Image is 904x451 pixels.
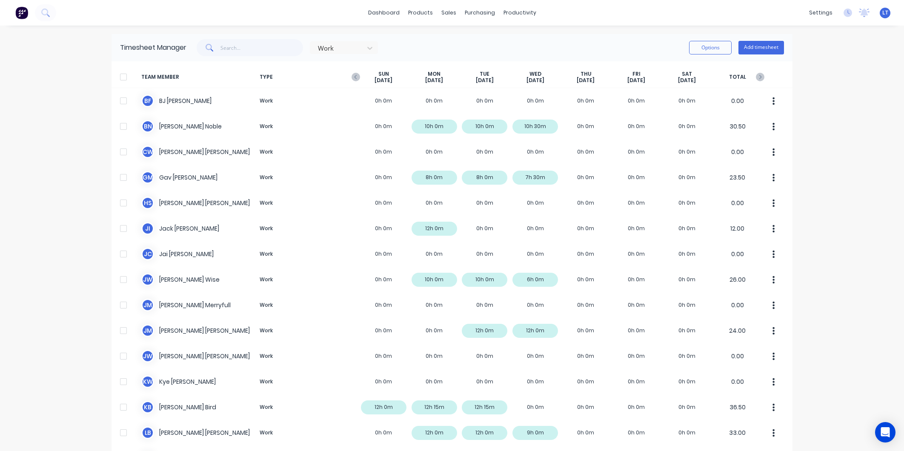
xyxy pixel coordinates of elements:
img: Factory [15,6,28,19]
input: Search... [220,39,303,56]
button: Options [689,41,732,54]
div: productivity [499,6,541,19]
div: products [404,6,437,19]
span: [DATE] [375,77,392,84]
span: WED [529,71,541,77]
span: SUN [378,71,389,77]
span: TEAM MEMBER [141,71,256,84]
span: TYPE [256,71,358,84]
div: Timesheet Manager [120,43,186,53]
div: Open Intercom Messenger [875,422,895,442]
span: [DATE] [526,77,544,84]
div: purchasing [461,6,499,19]
span: THU [581,71,591,77]
a: dashboard [364,6,404,19]
span: FRI [632,71,641,77]
span: TOTAL [712,71,763,84]
span: TUE [480,71,489,77]
span: [DATE] [577,77,595,84]
div: settings [805,6,837,19]
span: SAT [682,71,692,77]
button: Add timesheet [738,41,784,54]
span: [DATE] [678,77,696,84]
span: LT [882,9,888,17]
span: MON [428,71,441,77]
div: sales [437,6,461,19]
span: [DATE] [627,77,645,84]
span: [DATE] [476,77,494,84]
span: [DATE] [425,77,443,84]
